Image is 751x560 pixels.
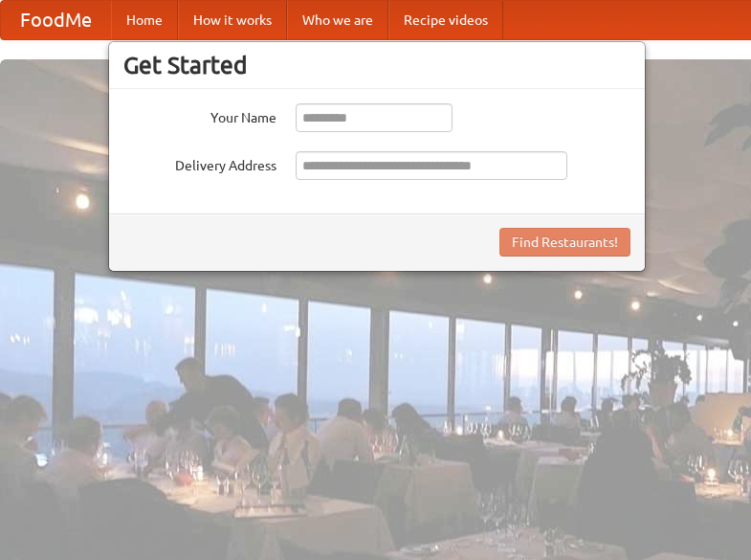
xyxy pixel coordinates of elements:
[123,51,630,79] h3: Get Started
[388,1,503,39] a: Recipe videos
[111,1,178,39] a: Home
[178,1,287,39] a: How it works
[287,1,388,39] a: Who we are
[123,151,276,175] label: Delivery Address
[499,228,630,257] button: Find Restaurants!
[1,1,111,39] a: FoodMe
[123,103,276,127] label: Your Name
